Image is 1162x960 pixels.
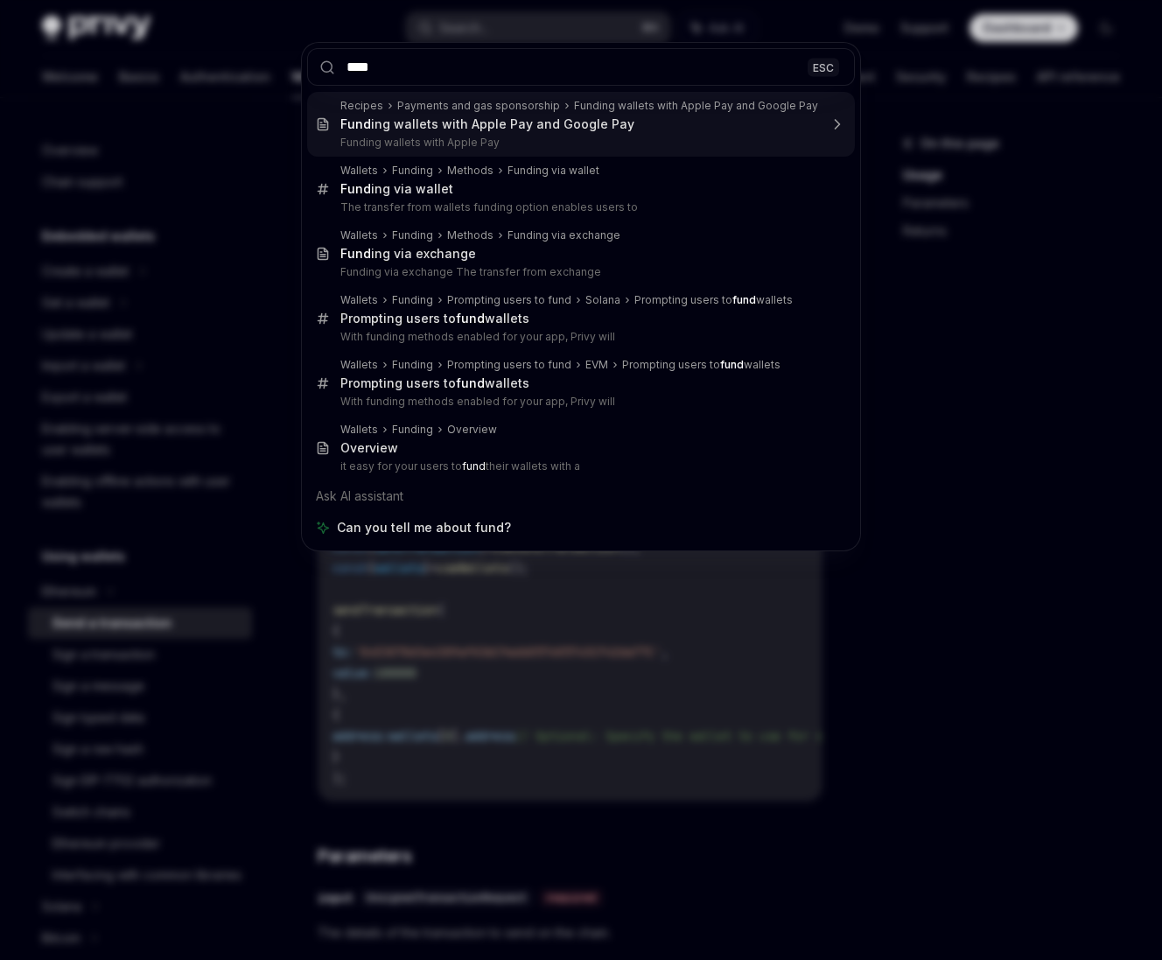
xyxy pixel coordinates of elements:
[392,423,433,437] div: Funding
[340,358,378,372] div: Wallets
[462,459,486,473] b: fund
[340,440,398,456] div: Overview
[340,228,378,242] div: Wallets
[447,358,571,372] div: Prompting users to fund
[340,116,634,132] div: ing wallets with Apple Pay and Google Pay
[622,358,780,372] div: Prompting users to wallets
[340,375,529,391] div: Prompting users to wallets
[307,480,855,512] div: Ask AI assistant
[340,136,818,150] p: Funding wallets with Apple Pay
[340,246,371,261] b: Fund
[340,99,383,113] div: Recipes
[456,311,485,326] b: fund
[397,99,560,113] div: Payments and gas sponsorship
[340,246,476,262] div: ing via exchange
[340,164,378,178] div: Wallets
[340,395,818,409] p: With funding methods enabled for your app, Privy will
[340,311,529,326] div: Prompting users to wallets
[392,293,433,307] div: Funding
[340,116,371,131] b: Fund
[808,58,839,76] div: ESC
[720,358,744,371] b: fund
[340,459,818,473] p: it easy for your users to their wallets with a
[585,358,608,372] div: EVM
[585,293,620,307] div: Solana
[447,164,493,178] div: Methods
[392,358,433,372] div: Funding
[507,228,620,242] div: Funding via exchange
[456,375,485,390] b: fund
[447,293,571,307] div: Prompting users to fund
[447,228,493,242] div: Methods
[634,293,793,307] div: Prompting users to wallets
[337,519,511,536] span: Can you tell me about fund?
[340,181,371,196] b: Fund
[507,164,599,178] div: Funding via wallet
[732,293,756,306] b: fund
[340,265,818,279] p: Funding via exchange The transfer from exchange
[340,181,453,197] div: ing via wallet
[392,228,433,242] div: Funding
[340,330,818,344] p: With funding methods enabled for your app, Privy will
[392,164,433,178] div: Funding
[340,423,378,437] div: Wallets
[340,200,818,214] p: The transfer from wallets funding option enables users to
[340,293,378,307] div: Wallets
[574,99,818,113] div: Funding wallets with Apple Pay and Google Pay
[447,423,497,437] div: Overview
